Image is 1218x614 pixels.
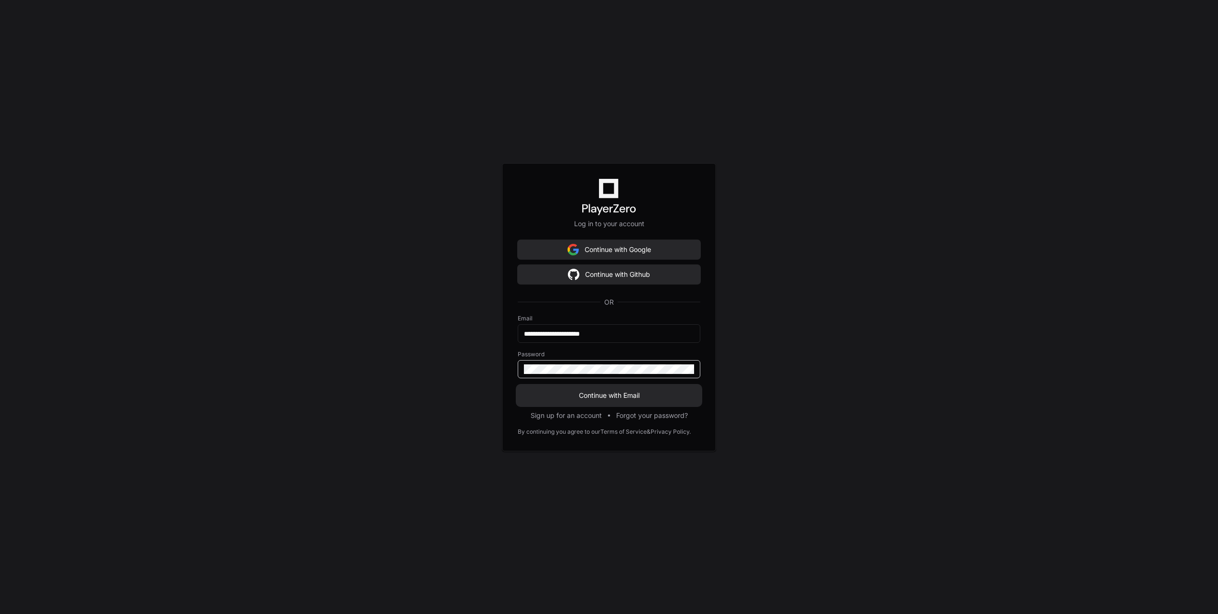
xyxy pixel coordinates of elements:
[518,315,700,322] label: Email
[518,351,700,358] label: Password
[518,219,700,229] p: Log in to your account
[518,240,700,259] button: Continue with Google
[616,411,688,420] button: Forgot your password?
[518,265,700,284] button: Continue with Github
[568,265,579,284] img: Sign in with google
[518,428,600,436] div: By continuing you agree to our
[600,297,618,307] span: OR
[531,411,602,420] button: Sign up for an account
[651,428,691,436] a: Privacy Policy.
[600,428,647,436] a: Terms of Service
[518,391,700,400] span: Continue with Email
[518,386,700,405] button: Continue with Email
[647,428,651,436] div: &
[567,240,579,259] img: Sign in with google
